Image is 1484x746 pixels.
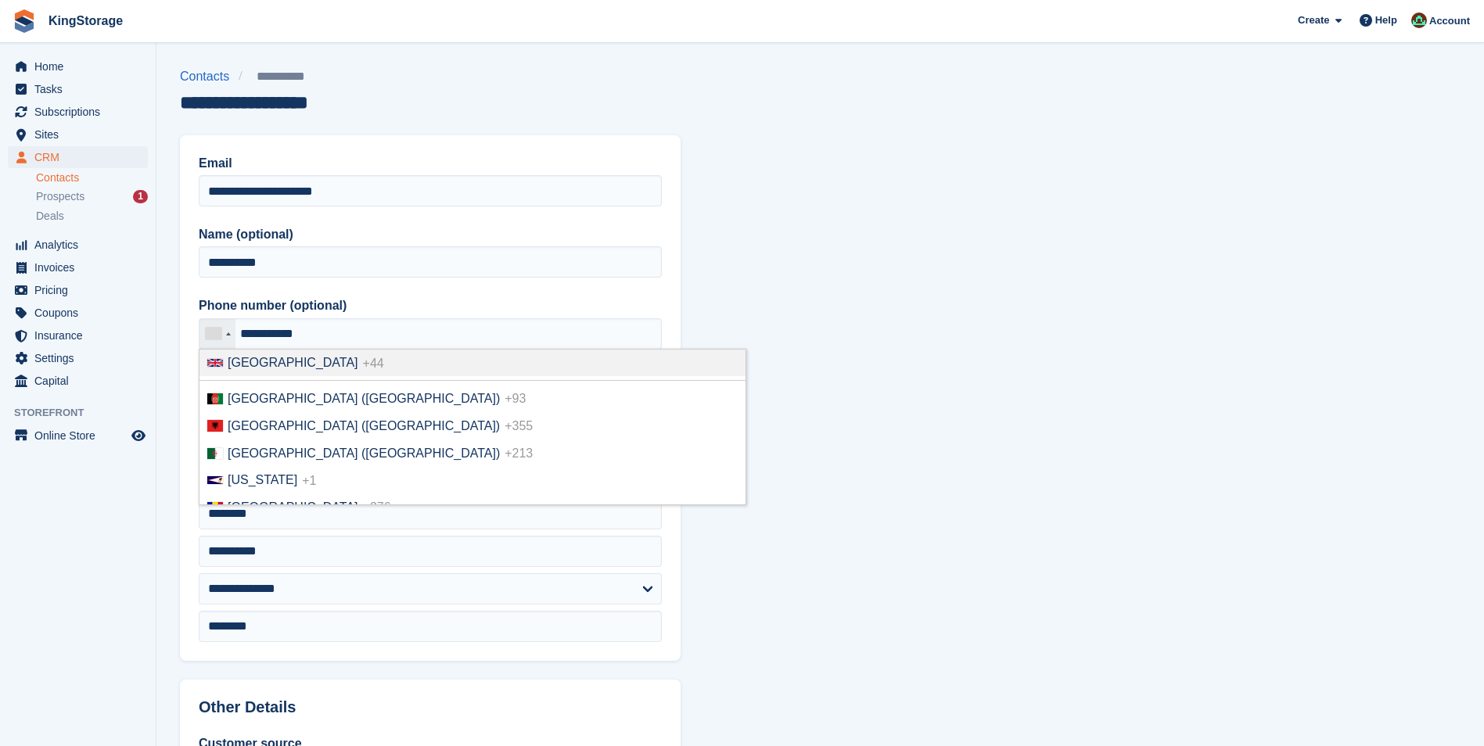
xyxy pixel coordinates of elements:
label: Email [199,154,662,173]
a: Contacts [36,170,148,185]
a: menu [8,279,148,301]
div: 1 [133,190,148,203]
a: menu [8,146,148,168]
span: +1 [302,473,316,486]
a: menu [8,234,148,256]
span: Invoices [34,256,128,278]
span: +93 [505,392,526,405]
a: menu [8,78,148,100]
span: [GEOGRAPHIC_DATA] ([GEOGRAPHIC_DATA]) [228,419,500,432]
a: menu [8,425,148,447]
span: Create [1298,13,1329,28]
span: Coupons [34,302,128,324]
label: Phone number (optional) [199,296,662,315]
a: menu [8,325,148,346]
a: menu [8,124,148,145]
a: Contacts [180,67,239,86]
span: [GEOGRAPHIC_DATA] [228,356,358,369]
a: menu [8,56,148,77]
span: [GEOGRAPHIC_DATA] [228,500,358,514]
a: Preview store [129,426,148,445]
h2: Other Details [199,698,662,716]
span: Deals [36,209,64,224]
a: menu [8,101,148,123]
nav: breadcrumbs [180,67,336,86]
span: Home [34,56,128,77]
span: Prospects [36,189,84,204]
a: menu [8,370,148,392]
span: +44 [363,356,384,369]
img: stora-icon-8386f47178a22dfd0bd8f6a31ec36ba5ce8667c1dd55bd0f319d3a0aa187defe.svg [13,9,36,33]
span: Account [1429,13,1470,29]
span: [GEOGRAPHIC_DATA] (‫[GEOGRAPHIC_DATA]‬‎) [228,447,500,460]
span: Help [1375,13,1397,28]
span: Tasks [34,78,128,100]
span: Storefront [14,405,156,421]
label: Name (optional) [199,225,662,244]
span: Settings [34,347,128,369]
span: +376 [363,500,391,514]
span: CRM [34,146,128,168]
span: Capital [34,370,128,392]
span: +213 [505,447,533,460]
span: Sites [34,124,128,145]
span: +355 [505,419,533,432]
a: Prospects 1 [36,188,148,205]
span: Subscriptions [34,101,128,123]
span: [GEOGRAPHIC_DATA] (‫[GEOGRAPHIC_DATA]‬‎) [228,392,500,405]
img: John King [1411,13,1427,28]
a: KingStorage [42,8,129,34]
span: [US_STATE] [228,473,297,486]
span: Online Store [34,425,128,447]
span: Pricing [34,279,128,301]
ul: List of countries [199,349,746,505]
a: menu [8,256,148,278]
span: Analytics [34,234,128,256]
a: menu [8,347,148,369]
span: Insurance [34,325,128,346]
a: Deals [36,208,148,224]
a: menu [8,302,148,324]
